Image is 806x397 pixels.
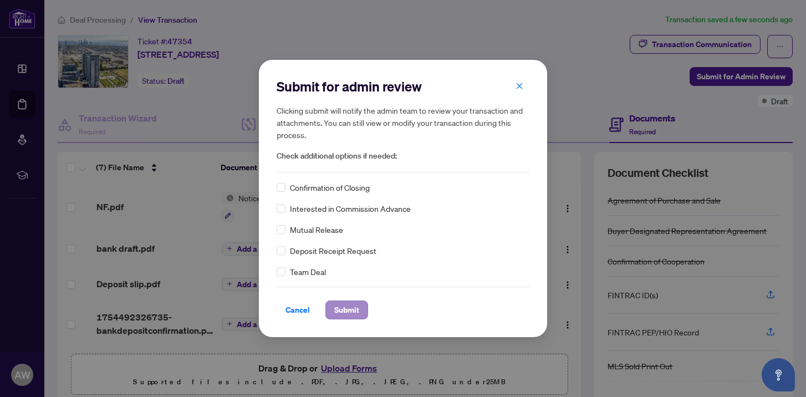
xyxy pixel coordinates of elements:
[762,358,795,391] button: Open asap
[285,301,310,319] span: Cancel
[290,181,370,194] span: Confirmation of Closing
[277,150,529,162] span: Check additional options if needed:
[516,82,523,90] span: close
[290,202,411,215] span: Interested in Commission Advance
[290,223,343,236] span: Mutual Release
[334,301,359,319] span: Submit
[290,266,326,278] span: Team Deal
[277,301,319,319] button: Cancel
[277,104,529,141] h5: Clicking submit will notify the admin team to review your transaction and attachments. You can st...
[325,301,368,319] button: Submit
[277,78,529,95] h2: Submit for admin review
[290,245,376,257] span: Deposit Receipt Request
